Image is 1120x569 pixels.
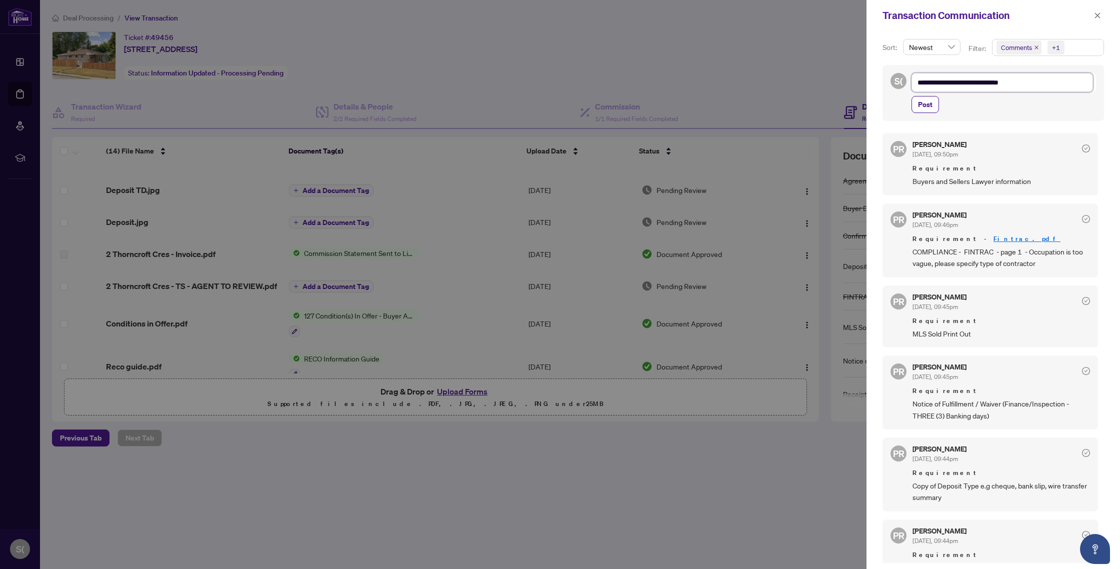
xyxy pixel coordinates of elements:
[912,550,1090,560] span: Requirement
[893,528,904,542] span: PR
[882,8,1091,23] div: Transaction Communication
[1082,144,1090,152] span: check-circle
[893,142,904,156] span: PR
[912,234,1090,244] span: Requirement -
[912,468,1090,478] span: Requirement
[882,42,899,53] p: Sort:
[912,328,1090,339] span: MLS Sold Print Out
[912,480,1090,503] span: Copy of Deposit Type e.g cheque, bank slip, wire transfer summary
[912,221,958,228] span: [DATE], 09:46pm
[912,141,966,148] h5: [PERSON_NAME]
[912,246,1090,269] span: COMPLIANCE - FINTRAC - page 1 - Occupation is too vague, please specify type of contractor
[1052,42,1060,52] div: +1
[912,363,966,370] h5: [PERSON_NAME]
[912,175,1090,187] span: Buyers and Sellers Lawyer information
[1082,297,1090,305] span: check-circle
[1080,534,1110,564] button: Open asap
[894,74,903,88] span: S(
[1094,12,1101,19] span: close
[912,303,958,310] span: [DATE], 09:45pm
[912,163,1090,173] span: Requirement
[996,40,1041,54] span: Comments
[912,537,958,544] span: [DATE], 09:44pm
[909,39,954,54] span: Newest
[1082,449,1090,457] span: check-circle
[912,373,958,380] span: [DATE], 09:45pm
[912,211,966,218] h5: [PERSON_NAME]
[912,386,1090,396] span: Requirement
[912,527,966,534] h5: [PERSON_NAME]
[918,96,932,112] span: Post
[968,43,987,54] p: Filter:
[1001,42,1032,52] span: Comments
[912,150,958,158] span: [DATE], 09:50pm
[912,293,966,300] h5: [PERSON_NAME]
[1082,531,1090,539] span: check-circle
[993,234,1060,243] a: Fintrac.pdf
[911,96,939,113] button: Post
[1082,367,1090,375] span: check-circle
[1034,45,1039,50] span: close
[893,294,904,308] span: PR
[912,398,1090,421] span: Notice of Fulfillment / Waiver (Finance/Inspection - THREE (3) Banking days)
[893,212,904,226] span: PR
[912,455,958,462] span: [DATE], 09:44pm
[893,364,904,378] span: PR
[1082,215,1090,223] span: check-circle
[912,445,966,452] h5: [PERSON_NAME]
[912,316,1090,326] span: Requirement
[893,446,904,460] span: PR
